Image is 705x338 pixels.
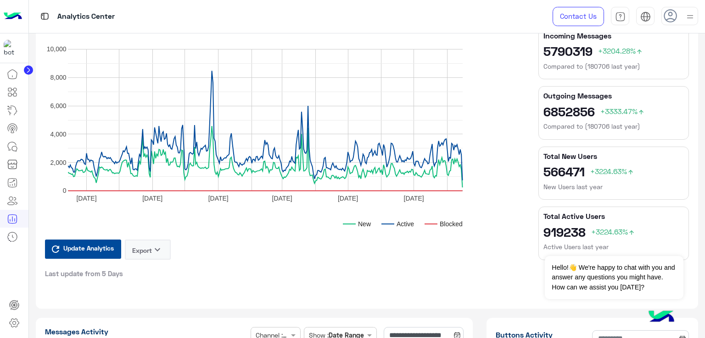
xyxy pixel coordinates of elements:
text: [DATE] [76,194,96,202]
span: Hello!👋 We're happy to chat with you and answer any questions you might have. How can we assist y... [545,256,683,299]
span: +3224.63% [590,167,634,175]
h6: New Users last year [543,182,684,191]
text: 0 [62,187,66,194]
span: Last update from 5 Days [45,269,123,278]
img: tab [640,11,651,22]
a: tab [611,7,629,26]
span: +3204.28% [598,46,643,55]
h5: Total New Users [543,152,684,161]
text: [DATE] [208,194,228,202]
text: 10,000 [46,45,66,53]
h6: Compared to (180706 last year) [543,122,684,131]
img: tab [615,11,626,22]
h2: 566471 [543,164,684,179]
img: 1403182699927242 [4,40,20,56]
span: +3333.47% [600,107,645,115]
span: Update Analytics [61,242,116,254]
img: tab [39,11,50,22]
img: hulul-logo.png [645,301,677,333]
h2: 5790319 [543,44,684,58]
h5: Incoming Messages [543,31,684,40]
text: [DATE] [403,194,424,202]
span: +3224.63% [591,227,635,236]
h2: 919238 [543,224,684,239]
h5: Total Active Users [543,212,684,221]
text: Active [397,220,414,227]
text: 6,000 [50,102,66,109]
img: Logo [4,7,22,26]
a: Contact Us [553,7,604,26]
text: [DATE] [142,194,162,202]
h6: Active Users last year [543,242,684,251]
text: 8,000 [50,74,66,81]
svg: A chart. [45,26,522,246]
text: Blocked [440,220,463,227]
p: Analytics Center [57,11,115,23]
text: 2,000 [50,158,66,166]
text: [DATE] [337,194,358,202]
h5: Outgoing Messages [543,91,684,100]
h2: 6852856 [543,104,684,119]
i: keyboard_arrow_down [152,244,163,255]
text: [DATE] [272,194,292,202]
text: 4,000 [50,130,66,137]
button: Update Analytics [45,240,121,259]
button: Exportkeyboard_arrow_down [125,240,171,260]
img: profile [684,11,696,22]
h6: Compared to (180706 last year) [543,62,684,71]
h1: Messages Activity [45,327,247,336]
text: New [358,220,371,227]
